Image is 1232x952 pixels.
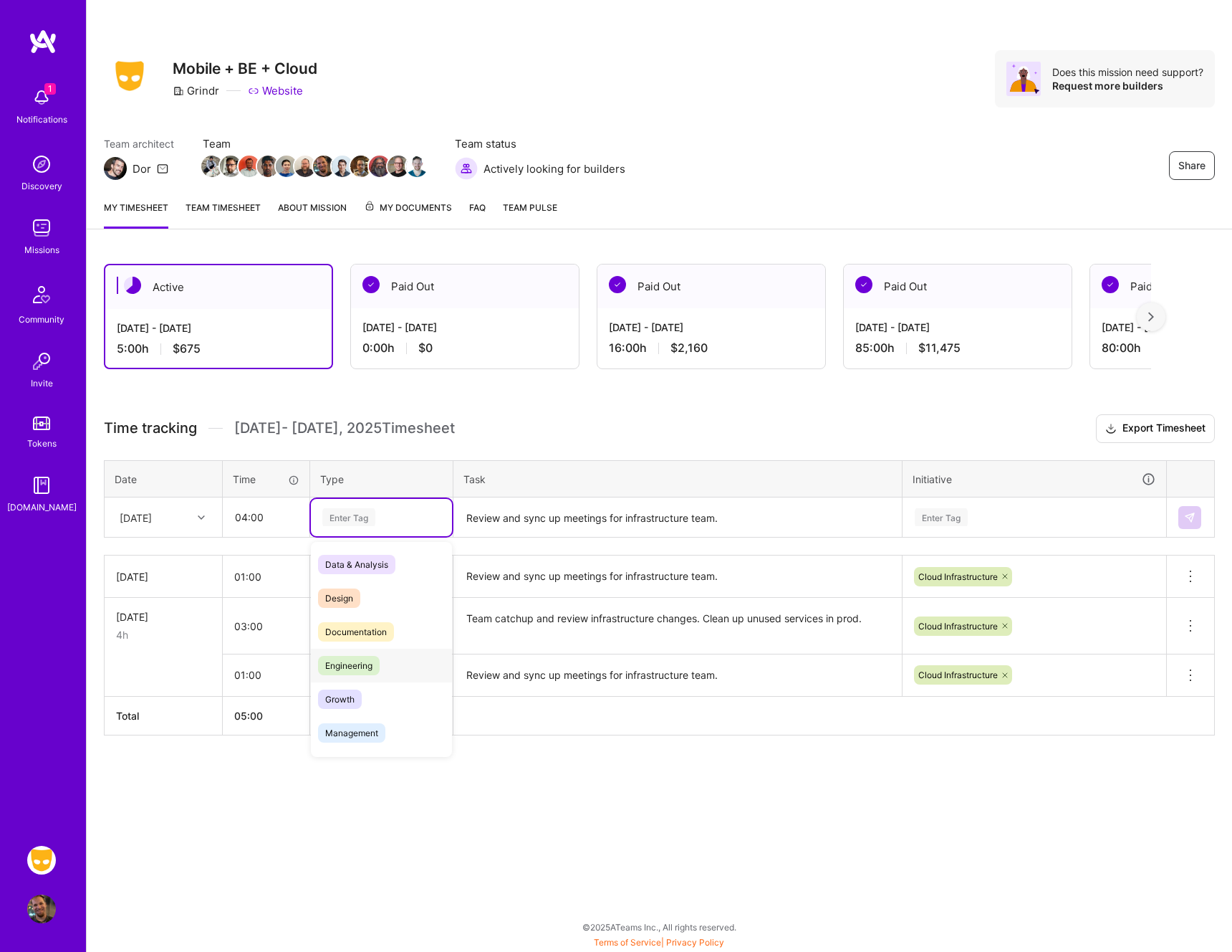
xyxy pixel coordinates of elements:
[1006,62,1041,96] img: Avatar
[104,200,168,229] a: My timesheet
[29,29,57,54] img: logo
[609,276,626,293] img: Paid Out
[173,85,184,97] i: icon CompanyGray
[27,83,56,112] img: bell
[1105,422,1117,437] i: icon Download
[104,157,127,180] img: Team Architect
[844,265,1072,308] div: Paid Out
[362,276,380,293] img: Paid Out
[918,621,998,632] span: Cloud Infrastructure
[86,909,1232,945] div: © 2025 ATeams Inc., All rights reserved.
[19,312,64,327] div: Community
[408,154,426,178] a: Team Member Avatar
[362,341,567,356] div: 0:00 h
[294,156,316,177] img: Team Member Avatar
[318,622,394,642] span: Documentation
[313,156,335,177] img: Team Member Avatar
[364,200,452,229] a: My Documents
[116,569,211,584] div: [DATE]
[503,202,557,213] span: Team Pulse
[27,895,56,923] img: User Avatar
[351,265,579,308] div: Paid Out
[27,436,57,451] div: Tokens
[157,163,168,174] i: icon Mail
[239,156,260,177] img: Team Member Avatar
[278,200,347,229] a: About Mission
[915,506,968,528] div: Enter Tag
[332,156,353,177] img: Team Member Avatar
[173,341,201,356] span: $675
[350,156,372,177] img: Team Member Avatar
[198,514,205,521] i: icon Chevron
[173,59,317,77] h3: Mobile + BE + Cloud
[221,154,240,178] a: Team Member Avatar
[609,341,814,356] div: 16:00 h
[1178,158,1205,173] span: Share
[362,320,567,335] div: [DATE] - [DATE]
[666,937,724,948] a: Privacy Policy
[310,460,453,498] th: Type
[296,154,314,178] a: Team Member Avatar
[27,150,56,178] img: discovery
[201,156,223,177] img: Team Member Avatar
[455,656,900,695] textarea: Review and sync up meetings for infrastructure team.
[406,156,428,177] img: Team Member Avatar
[276,156,297,177] img: Team Member Avatar
[116,627,211,642] div: 4h
[220,156,241,177] img: Team Member Avatar
[133,161,151,176] div: Dor
[117,341,320,356] div: 5:00 h
[1169,151,1215,180] button: Share
[203,136,426,151] span: Team
[318,656,380,675] span: Engineering
[314,154,333,178] a: Team Member Avatar
[670,341,708,356] span: $2,160
[352,154,370,178] a: Team Member Avatar
[104,419,197,437] span: Time tracking
[186,200,261,229] a: Team timesheet
[105,460,223,498] th: Date
[1096,414,1215,443] button: Export Timesheet
[27,214,56,242] img: teamwork
[389,154,408,178] a: Team Member Avatar
[27,846,56,875] img: Grindr: Mobile + BE + Cloud
[105,696,223,735] th: Total
[116,609,211,624] div: [DATE]
[455,557,900,596] textarea: Review and sync up meetings for infrastructure team.
[234,419,455,437] span: [DATE] - [DATE] , 2025 Timesheet
[469,200,486,229] a: FAQ
[455,599,900,653] textarea: Team catchup and review infrastructure changes. Clean up unused services in prod.
[322,506,375,528] div: Enter Tag
[7,500,77,515] div: [DOMAIN_NAME]
[503,200,557,229] a: Team Pulse
[21,178,62,194] div: Discovery
[277,154,296,178] a: Team Member Avatar
[44,83,56,95] span: 1
[609,320,814,335] div: [DATE] - [DATE]
[483,161,625,176] span: Actively looking for builders
[223,607,309,645] input: HH:MM
[913,471,1156,487] div: Initiative
[318,723,385,743] span: Management
[918,341,961,356] span: $11,475
[120,510,152,525] div: [DATE]
[918,571,998,582] span: Cloud Infrastructure
[33,416,50,430] img: tokens
[24,242,59,257] div: Missions
[364,200,452,216] span: My Documents
[173,83,219,98] div: Grindr
[918,670,998,680] span: Cloud Infrastructure
[104,57,155,95] img: Company Logo
[418,341,433,356] span: $0
[1052,65,1203,79] div: Does this mission need support?
[594,937,661,948] a: Terms of Service
[259,154,277,178] a: Team Member Avatar
[117,320,320,335] div: [DATE] - [DATE]
[1102,276,1119,293] img: Paid Out
[233,472,299,487] div: Time
[855,276,872,293] img: Paid Out
[855,320,1060,335] div: [DATE] - [DATE]
[24,895,59,923] a: User Avatar
[16,112,67,127] div: Notifications
[333,154,352,178] a: Team Member Avatar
